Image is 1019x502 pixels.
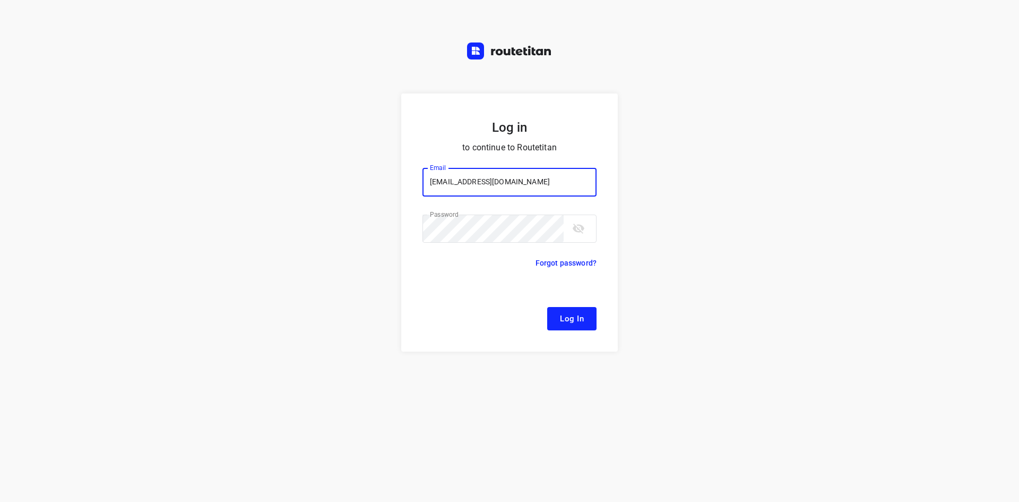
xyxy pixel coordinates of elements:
[536,257,597,269] p: Forgot password?
[547,307,597,330] button: Log In
[467,42,552,59] img: Routetitan
[422,140,597,155] p: to continue to Routetitan
[422,119,597,136] h5: Log in
[560,312,584,326] span: Log In
[568,218,589,239] button: toggle password visibility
